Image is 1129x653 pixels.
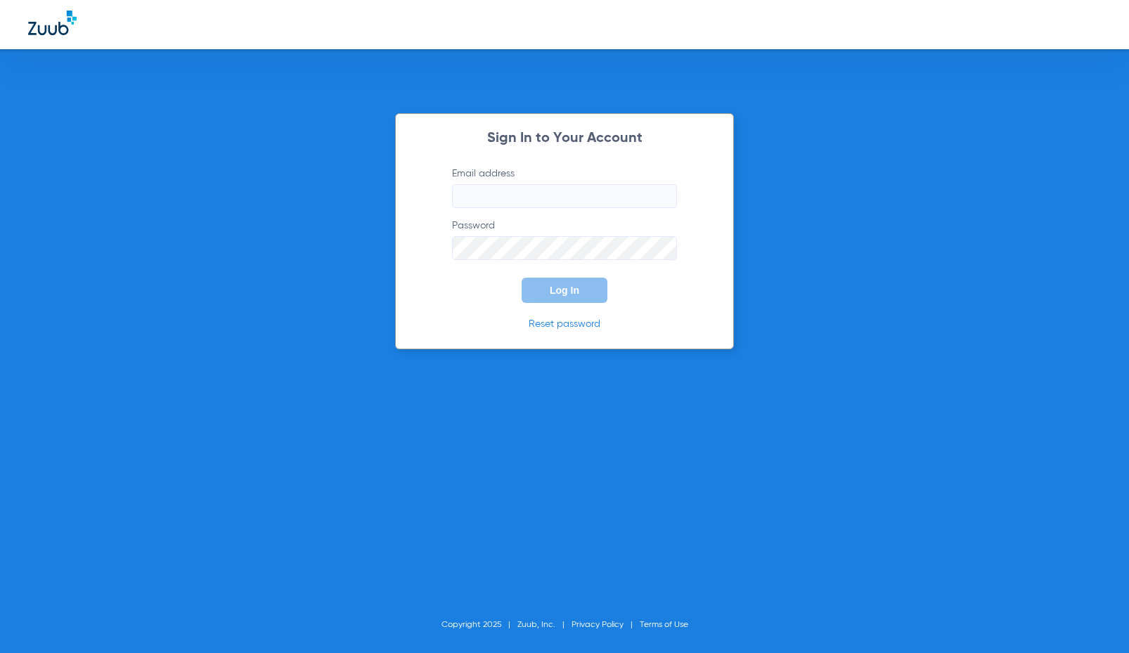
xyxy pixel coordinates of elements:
a: Terms of Use [640,621,688,629]
input: Password [452,236,677,260]
a: Privacy Policy [572,621,624,629]
span: Log In [550,285,579,296]
a: Reset password [529,319,600,329]
label: Password [452,219,677,260]
img: Zuub Logo [28,11,77,35]
input: Email address [452,184,677,208]
li: Zuub, Inc. [517,618,572,632]
li: Copyright 2025 [441,618,517,632]
h2: Sign In to Your Account [431,131,698,146]
button: Log In [522,278,607,303]
label: Email address [452,167,677,208]
iframe: Chat Widget [1059,586,1129,653]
